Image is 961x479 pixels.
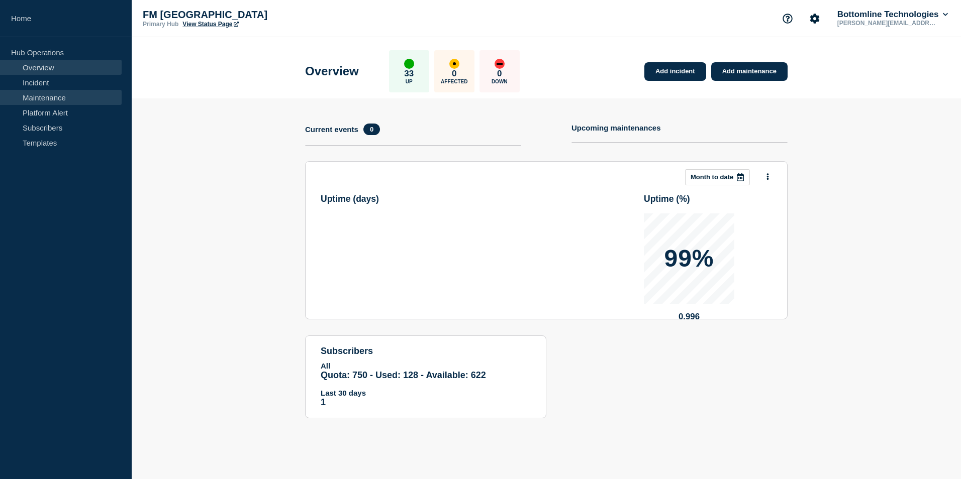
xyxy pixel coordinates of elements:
p: All [321,362,531,370]
p: 99% [664,247,714,271]
p: Month to date [691,173,733,181]
p: 0.996 [644,312,734,322]
h4: Upcoming maintenances [571,124,661,132]
p: Primary Hub [143,21,178,28]
h3: Uptime ( % ) [644,194,772,204]
h4: Current events [305,125,358,134]
h1: Overview [305,64,359,78]
button: Account settings [804,8,825,29]
div: affected [449,59,459,69]
span: 0 [363,124,380,135]
div: down [495,59,505,69]
a: View Status Page [182,21,238,28]
p: Up [406,79,413,84]
p: Affected [441,79,467,84]
span: Quota: 750 - Used: 128 - Available: 622 [321,370,486,380]
h4: subscribers [321,346,531,356]
p: 0 [452,69,456,79]
p: Last 30 days [321,389,531,397]
button: Month to date [685,169,750,185]
p: [PERSON_NAME][EMAIL_ADDRESS][PERSON_NAME][DOMAIN_NAME] [835,20,940,27]
button: Bottomline Technologies [835,10,950,20]
p: 1 [321,397,531,408]
div: up [404,59,414,69]
p: FM [GEOGRAPHIC_DATA] [143,9,344,21]
a: Add maintenance [711,62,788,81]
p: 0 [497,69,502,79]
p: 33 [404,69,414,79]
a: Add incident [644,62,706,81]
p: Down [492,79,508,84]
h3: Uptime ( days ) [321,194,449,204]
button: Support [777,8,798,29]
